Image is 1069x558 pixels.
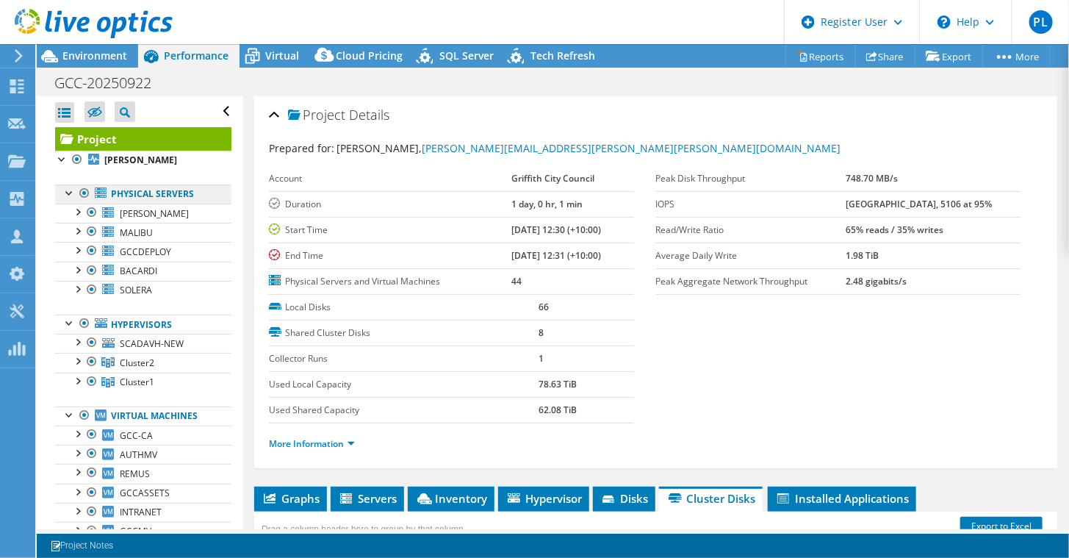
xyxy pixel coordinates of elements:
a: More [982,45,1051,68]
a: SCADAVH-NEW [55,334,231,353]
label: Used Shared Capacity [269,403,539,418]
span: GCC-CA [120,429,153,442]
div: Drag a column header here to group by that column [258,519,467,540]
span: SCADAVH-NEW [120,337,184,350]
a: GCCDEPLOY [55,242,231,261]
a: REMUS [55,464,231,483]
a: Project [55,127,231,151]
b: 748.70 MB/s [846,172,898,185]
label: Peak Disk Throughput [656,171,846,186]
b: 65% reads / 35% writes [846,223,943,236]
b: [GEOGRAPHIC_DATA], 5106 at 95% [846,198,992,210]
span: Inventory [415,491,487,506]
label: Used Local Capacity [269,377,539,392]
label: Start Time [269,223,512,237]
span: Virtual [265,49,299,62]
span: Project [288,108,345,123]
span: Performance [164,49,228,62]
a: Export [915,45,983,68]
span: [PERSON_NAME] [120,207,189,220]
b: [DATE] 12:31 (+10:00) [512,249,602,262]
label: IOPS [656,197,846,212]
b: [DATE] 12:30 (+10:00) [512,223,602,236]
a: Cluster1 [55,373,231,392]
label: Average Daily Write [656,248,846,263]
span: AUTHMV [120,448,157,461]
a: [PERSON_NAME] [55,151,231,170]
span: SOLERA [120,284,152,296]
label: Local Disks [269,300,539,315]
a: Reports [785,45,856,68]
a: INTRANET [55,503,231,522]
a: GCCMV [55,522,231,541]
span: SQL Server [439,49,494,62]
a: MALIBU [55,223,231,242]
a: Project Notes [40,537,123,555]
svg: \n [937,15,951,29]
span: REMUS [120,468,150,480]
span: Graphs [262,491,320,506]
b: 1 day, 0 hr, 1 min [512,198,583,210]
a: GCCASSETS [55,484,231,503]
span: Environment [62,49,127,62]
span: GCCMV [120,525,151,537]
span: Cloud Pricing [336,49,403,62]
label: Physical Servers and Virtual Machines [269,274,512,289]
span: INTRANET [120,506,162,518]
a: Hypervisors [55,315,231,334]
label: Duration [269,197,512,212]
a: Export to Excel [960,517,1043,536]
label: Collector Runs [269,351,539,366]
span: MALIBU [120,226,153,239]
span: Details [349,106,389,124]
span: Disks [600,491,648,506]
label: Prepared for: [269,141,334,155]
span: GCCDEPLOY [120,246,171,258]
b: 66 [539,301,549,313]
a: Physical Servers [55,185,231,204]
a: Virtual Machines [55,407,231,426]
a: GCC-CA [55,426,231,445]
a: More Information [269,437,355,450]
b: Griffith City Council [512,172,595,185]
label: Account [269,171,512,186]
label: Peak Aggregate Network Throughput [656,274,846,289]
b: 1 [539,352,544,365]
label: Read/Write Ratio [656,223,846,237]
label: Shared Cluster Disks [269,326,539,340]
span: PL [1029,10,1053,34]
span: Hypervisor [505,491,582,506]
a: Share [855,45,915,68]
b: 1.98 TiB [846,249,879,262]
a: SOLERA [55,281,231,300]
b: 8 [539,326,544,339]
span: GCCASSETS [120,487,170,499]
b: 2.48 gigabits/s [846,275,907,287]
span: [PERSON_NAME], [336,141,841,155]
span: Cluster2 [120,357,154,369]
span: Installed Applications [775,491,909,506]
span: Cluster Disks [666,491,755,506]
a: Cluster2 [55,353,231,372]
b: 44 [512,275,522,287]
span: Servers [338,491,397,506]
a: [PERSON_NAME] [55,204,231,223]
span: Tech Refresh [530,49,595,62]
a: BACARDI [55,262,231,281]
label: End Time [269,248,512,263]
span: BACARDI [120,265,157,277]
b: 62.08 TiB [539,404,577,416]
a: AUTHMV [55,445,231,464]
a: [PERSON_NAME][EMAIL_ADDRESS][PERSON_NAME][PERSON_NAME][DOMAIN_NAME] [422,141,841,155]
span: Cluster1 [120,376,154,388]
b: [PERSON_NAME] [104,154,177,166]
h1: GCC-20250922 [48,75,174,91]
b: 78.63 TiB [539,378,577,390]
